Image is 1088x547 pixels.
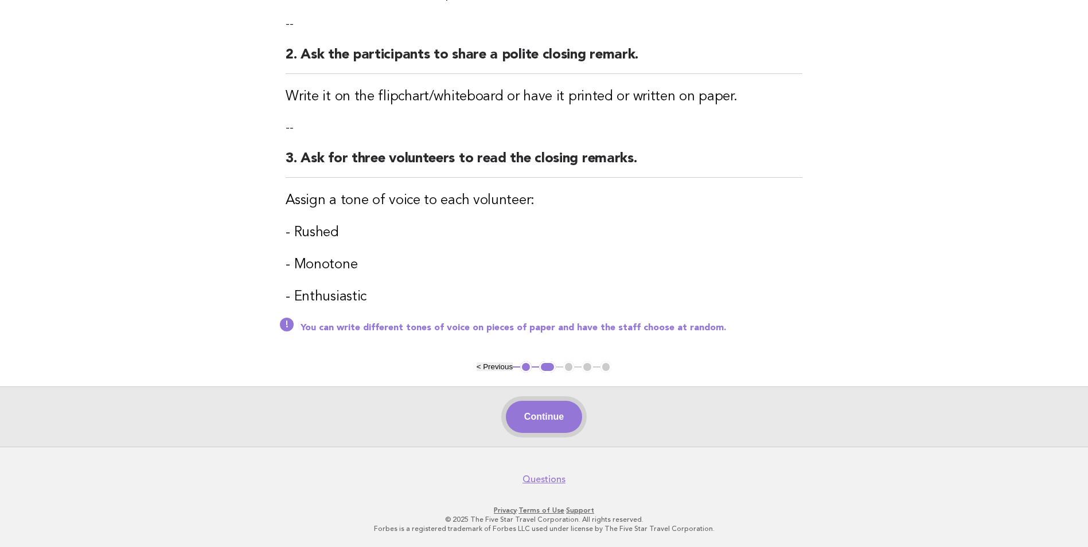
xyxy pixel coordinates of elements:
[522,474,566,485] a: Questions
[518,506,564,514] a: Terms of Use
[301,322,802,334] p: You can write different tones of voice on pieces of paper and have the staff choose at random.
[506,401,582,433] button: Continue
[286,192,802,210] h3: Assign a tone of voice to each volunteer:
[477,362,513,371] button: < Previous
[286,46,802,74] h2: 2. Ask the participants to share a polite closing remark.
[286,288,802,306] h3: - Enthusiastic
[539,361,556,373] button: 2
[286,224,802,242] h3: - Rushed
[494,506,517,514] a: Privacy
[286,88,802,106] h3: Write it on the flipchart/whiteboard or have it printed or written on paper.
[193,506,895,515] p: · ·
[286,256,802,274] h3: - Monotone
[286,120,802,136] p: --
[286,150,802,178] h2: 3. Ask for three volunteers to read the closing remarks.
[566,506,594,514] a: Support
[193,524,895,533] p: Forbes is a registered trademark of Forbes LLC used under license by The Five Star Travel Corpora...
[286,16,802,32] p: --
[520,361,532,373] button: 1
[193,515,895,524] p: © 2025 The Five Star Travel Corporation. All rights reserved.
